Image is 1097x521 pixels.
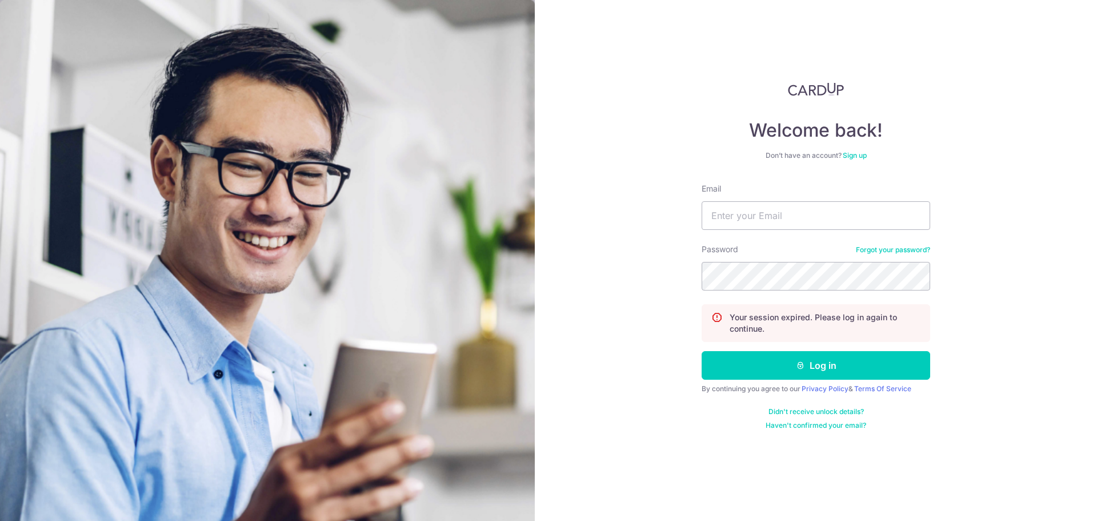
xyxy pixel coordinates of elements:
label: Password [702,244,738,255]
h4: Welcome back! [702,119,930,142]
img: CardUp Logo [788,82,844,96]
a: Sign up [843,151,867,160]
p: Your session expired. Please log in again to continue. [730,312,920,335]
a: Didn't receive unlock details? [768,407,864,416]
div: Don’t have an account? [702,151,930,160]
a: Forgot your password? [856,245,930,254]
a: Privacy Policy [802,384,848,393]
input: Enter your Email [702,201,930,230]
a: Terms Of Service [854,384,911,393]
button: Log in [702,351,930,380]
label: Email [702,183,721,194]
div: By continuing you agree to our & [702,384,930,393]
a: Haven't confirmed your email? [766,421,866,430]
